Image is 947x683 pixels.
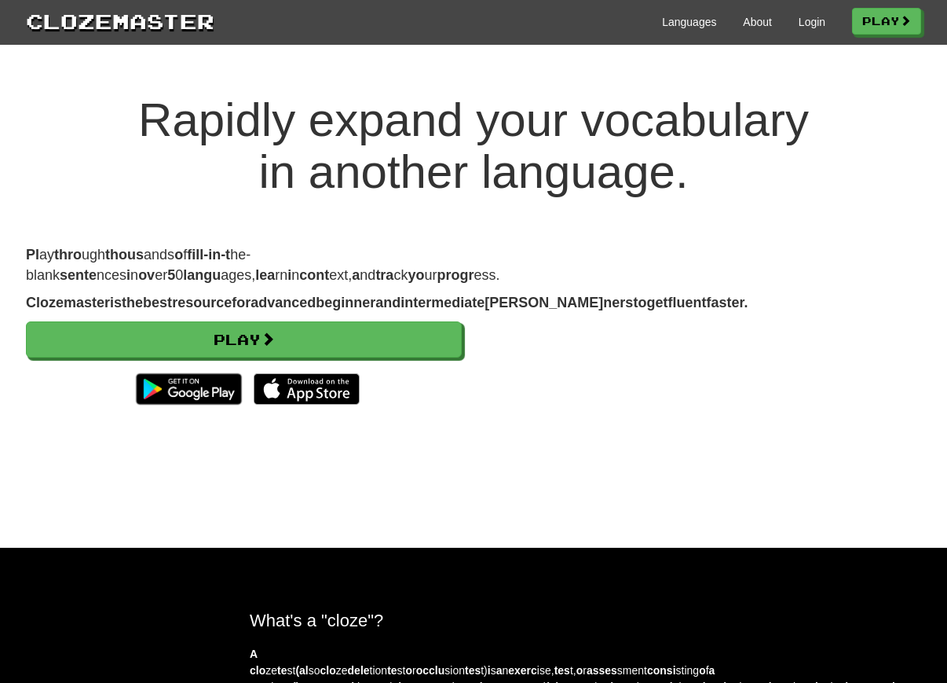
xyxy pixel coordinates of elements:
[250,648,258,660] null: A
[587,664,617,677] null: asses
[576,664,583,677] null: o
[405,664,412,677] null: o
[699,664,706,677] null: o
[26,6,214,35] a: Clozemaster
[375,295,383,310] null: a
[26,295,748,310] null: aster s he st urce or nced nner nd ediate ners o et ent er.
[26,247,499,283] null: ay ugh ands f he-blank nces n er 0 ages, rn n ext, nd ck ur ess.
[167,267,175,283] null: 5
[187,247,230,263] null: fill-in-t
[26,295,76,310] null: Clozem
[348,664,370,677] null: dele
[375,267,393,283] null: tra
[647,664,676,677] null: consi
[508,664,537,677] null: exerc
[26,247,39,263] null: Pl
[408,267,424,283] null: yo
[320,664,336,677] null: clo
[250,295,283,310] null: adva
[799,14,825,30] a: Login
[743,14,772,30] a: About
[174,247,183,263] null: o
[172,295,202,310] null: reso
[465,664,481,677] null: tes
[122,295,126,310] null: t
[250,611,697,630] h2: What's a "cloze"?
[852,8,921,35] a: Play
[110,295,114,310] null: i
[352,267,360,283] null: a
[299,267,329,283] null: cont
[416,664,445,677] null: occlu
[662,14,716,30] a: Languages
[387,664,397,677] null: te
[183,267,221,283] null: langu
[496,664,503,677] null: a
[138,267,155,283] null: ov
[255,267,275,283] null: lea
[105,247,144,263] null: thous
[232,295,236,310] null: f
[54,247,82,263] null: thro
[437,267,473,283] null: progr
[488,664,491,677] null: i
[277,664,287,677] null: te
[400,295,444,310] null: interm
[26,321,462,358] a: Play
[128,365,250,413] img: Get it on Google Play
[254,373,360,405] img: Download_on_the_App_Store_Badge_US-UK_135x40-25178aeef6eb6b83b96f5f2d004eda3bffbb37122de64afbaef7...
[143,295,159,310] null: be
[295,664,308,677] null: (al
[709,664,715,677] null: a
[60,267,97,283] null: sente
[554,664,570,677] null: tes
[316,295,345,310] null: begi
[250,664,265,677] null: clo
[287,267,291,283] null: i
[126,267,130,283] null: i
